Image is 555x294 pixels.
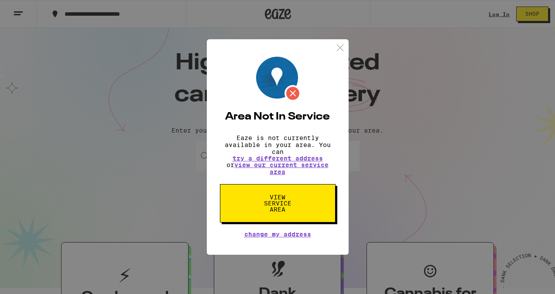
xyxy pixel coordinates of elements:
span: View Service Area [255,194,300,212]
p: Eaze is not currently available in your area. You can or [220,134,336,175]
button: View Service Area [220,184,336,222]
a: view our current service area [234,161,329,175]
a: View Service Area [220,194,336,201]
span: Hi. Need any help? [5,6,63,13]
img: Location [256,57,301,102]
button: try a different address [233,155,323,161]
img: close.svg [335,42,346,53]
h2: Area Not In Service [220,112,336,122]
button: Change My Address [244,231,311,237]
